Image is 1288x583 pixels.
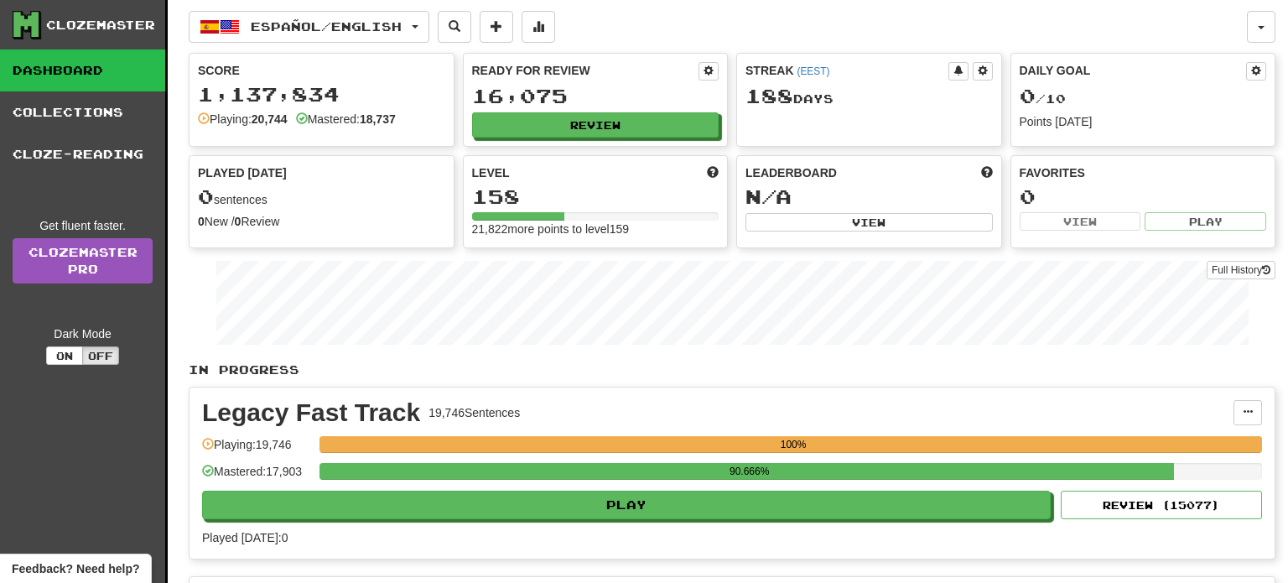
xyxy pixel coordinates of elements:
[13,217,153,234] div: Get fluent faster.
[1020,186,1267,207] div: 0
[296,111,396,128] div: Mastered:
[13,325,153,342] div: Dark Mode
[745,86,993,107] div: Day s
[325,463,1174,480] div: 90.666%
[360,112,396,126] strong: 18,737
[480,11,513,43] button: Add sentence to collection
[82,346,119,365] button: Off
[707,164,719,181] span: Score more points to level up
[1207,261,1275,279] button: Full History
[472,112,719,138] button: Review
[472,186,719,207] div: 158
[198,186,445,208] div: sentences
[745,213,993,232] button: View
[198,62,445,79] div: Score
[189,362,1275,378] p: In Progress
[202,400,420,425] div: Legacy Fast Track
[1020,91,1066,106] span: / 10
[797,65,829,77] a: (EEST)
[428,404,520,421] div: 19,746 Sentences
[198,185,214,208] span: 0
[198,111,288,128] div: Playing:
[202,491,1051,519] button: Play
[251,19,402,34] span: Español / English
[472,86,719,107] div: 16,075
[745,62,948,79] div: Streak
[202,531,288,544] span: Played [DATE]: 0
[252,112,288,126] strong: 20,744
[472,164,510,181] span: Level
[189,11,429,43] button: Español/English
[745,84,793,107] span: 188
[981,164,993,181] span: This week in points, UTC
[1020,164,1267,181] div: Favorites
[198,84,445,105] div: 1,137,834
[202,463,311,491] div: Mastered: 17,903
[1145,212,1266,231] button: Play
[438,11,471,43] button: Search sentences
[325,436,1262,453] div: 100%
[1020,212,1141,231] button: View
[12,560,139,577] span: Open feedback widget
[198,215,205,228] strong: 0
[472,221,719,237] div: 21,822 more points to level 159
[13,238,153,284] a: ClozemasterPro
[198,164,287,181] span: Played [DATE]
[1020,113,1267,130] div: Points [DATE]
[1061,491,1262,519] button: Review (15077)
[46,17,155,34] div: Clozemaster
[745,164,837,181] span: Leaderboard
[46,346,83,365] button: On
[1020,62,1247,81] div: Daily Goal
[472,62,699,79] div: Ready for Review
[1020,84,1036,107] span: 0
[235,215,241,228] strong: 0
[198,213,445,230] div: New / Review
[202,436,311,464] div: Playing: 19,746
[745,185,792,208] span: N/A
[522,11,555,43] button: More stats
